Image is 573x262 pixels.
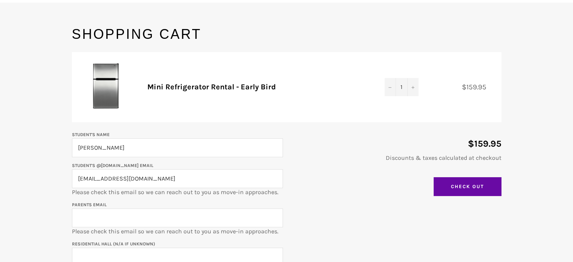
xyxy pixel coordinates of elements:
button: Decrease quantity [385,78,396,96]
label: Parents email [72,202,107,207]
span: $159.95 [462,83,494,91]
input: Check Out [434,177,501,196]
img: Mini Refrigerator Rental - Early Bird [83,63,128,109]
label: Residential Hall (N/A if unknown) [72,241,155,247]
button: Increase quantity [407,78,419,96]
p: $159.95 [290,138,501,150]
p: Discounts & taxes calculated at checkout [290,154,501,162]
h1: Shopping Cart [72,25,501,44]
p: Please check this email so we can reach out to you as move-in approaches. [72,200,283,236]
p: Please check this email so we can reach out to you as move-in approaches. [72,161,283,196]
label: Student's @[DOMAIN_NAME] email [72,163,153,168]
label: Student's Name [72,132,110,137]
a: Mini Refrigerator Rental - Early Bird [147,83,276,91]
